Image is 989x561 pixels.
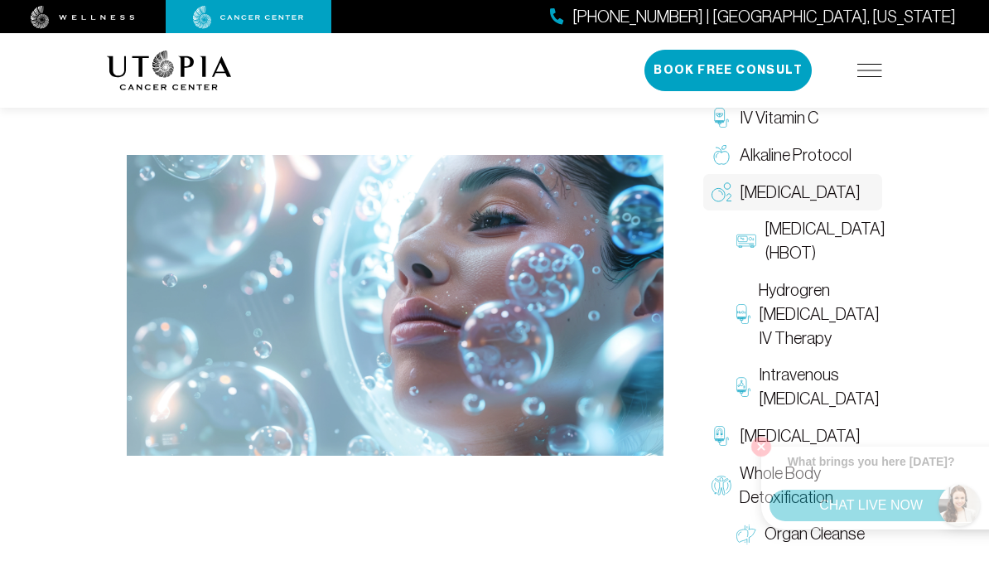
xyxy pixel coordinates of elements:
[703,99,882,137] a: IV Vitamin C
[127,155,663,456] img: Oxygen Therapy
[740,106,818,130] span: IV Vitamin C
[703,418,882,455] a: [MEDICAL_DATA]
[728,356,882,418] a: Intravenous [MEDICAL_DATA]
[712,145,731,165] img: Alkaline Protocol
[712,426,731,446] img: Chelation Therapy
[703,455,882,516] a: Whole Body Detoxification
[857,64,882,77] img: icon-hamburger
[759,363,880,411] span: Intravenous [MEDICAL_DATA]
[728,210,882,272] a: [MEDICAL_DATA] (HBOT)
[765,522,865,546] span: Organ Cleanse
[644,50,812,91] button: Book Free Consult
[736,525,756,544] img: Organ Cleanse
[107,51,232,90] img: logo
[740,181,861,205] span: [MEDICAL_DATA]
[765,217,885,265] span: [MEDICAL_DATA] (HBOT)
[740,143,852,167] span: Alkaline Protocol
[193,6,304,29] img: cancer center
[736,377,750,397] img: Intravenous Ozone Therapy
[740,424,861,448] span: [MEDICAL_DATA]
[703,137,882,174] a: Alkaline Protocol
[550,5,956,29] a: [PHONE_NUMBER] | [GEOGRAPHIC_DATA], [US_STATE]
[736,231,756,251] img: Hyperbaric Oxygen Therapy (HBOT)
[572,5,956,29] span: [PHONE_NUMBER] | [GEOGRAPHIC_DATA], [US_STATE]
[31,6,135,29] img: wellness
[712,476,731,496] img: Whole Body Detoxification
[740,462,874,510] span: Whole Body Detoxification
[728,515,882,553] a: Organ Cleanse
[759,278,880,350] span: Hydrogren [MEDICAL_DATA] IV Therapy
[728,272,882,356] a: Hydrogren [MEDICAL_DATA] IV Therapy
[703,174,882,211] a: [MEDICAL_DATA]
[712,182,731,202] img: Oxygen Therapy
[736,304,750,324] img: Hydrogren Peroxide IV Therapy
[712,108,731,128] img: IV Vitamin C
